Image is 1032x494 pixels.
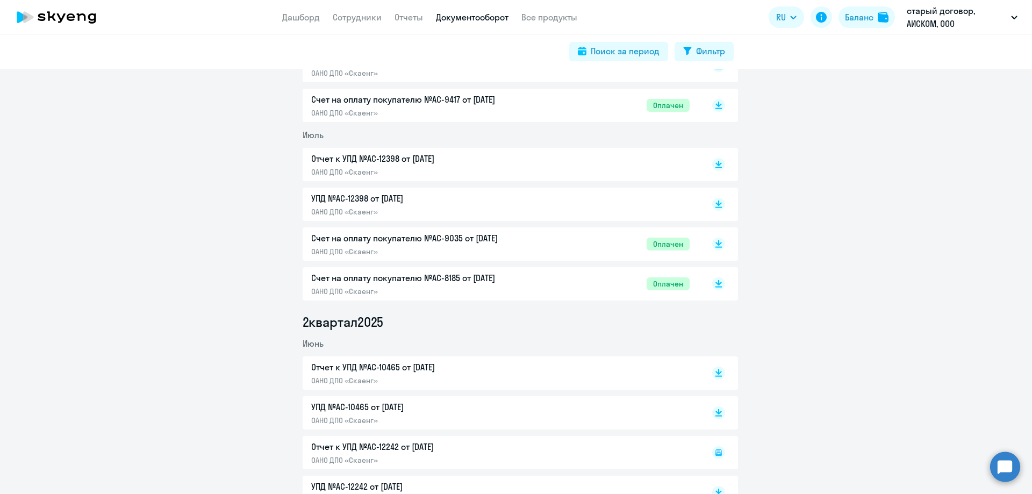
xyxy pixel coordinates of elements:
p: ОАНО ДПО «Скаенг» [311,108,537,118]
a: Отчеты [395,12,423,23]
span: Июнь [303,338,324,349]
button: Балансbalance [838,6,895,28]
div: Фильтр [696,45,725,58]
p: УПД №AC-12242 от [DATE] [311,480,537,493]
p: ОАНО ДПО «Скаенг» [311,207,537,217]
span: RU [776,11,786,24]
p: Счет на оплату покупателю №AC-9035 от [DATE] [311,232,537,245]
p: ОАНО ДПО «Скаенг» [311,416,537,425]
a: Отчет к УПД №AC-12398 от [DATE]ОАНО ДПО «Скаенг» [311,152,690,177]
a: УПД №AC-10465 от [DATE]ОАНО ДПО «Скаенг» [311,400,690,425]
button: Поиск за период [569,42,668,61]
a: Отчет к УПД №AC-10465 от [DATE]ОАНО ДПО «Скаенг» [311,361,690,385]
p: УПД №AC-12398 от [DATE] [311,192,537,205]
p: Счет на оплату покупателю №AC-8185 от [DATE] [311,271,537,284]
a: Документооборот [436,12,508,23]
button: Фильтр [675,42,734,61]
p: ОАНО ДПО «Скаенг» [311,167,537,177]
button: RU [769,6,804,28]
p: Отчет к УПД №AC-10465 от [DATE] [311,361,537,374]
a: Счет на оплату покупателю №AC-8185 от [DATE]ОАНО ДПО «Скаенг»Оплачен [311,271,690,296]
span: Оплачен [647,99,690,112]
a: Все продукты [521,12,577,23]
p: ОАНО ДПО «Скаенг» [311,376,537,385]
span: Июль [303,130,324,140]
span: Оплачен [647,238,690,250]
p: ОАНО ДПО «Скаенг» [311,68,537,78]
a: Сотрудники [333,12,382,23]
a: Счет на оплату покупателю №AC-9417 от [DATE]ОАНО ДПО «Скаенг»Оплачен [311,93,690,118]
div: Поиск за период [591,45,660,58]
li: 2 квартал 2025 [303,313,738,331]
p: Счет на оплату покупателю №AC-9417 от [DATE] [311,93,537,106]
a: УПД №AC-12398 от [DATE]ОАНО ДПО «Скаенг» [311,192,690,217]
img: balance [878,12,888,23]
a: Счет на оплату покупателю №AC-9035 от [DATE]ОАНО ДПО «Скаенг»Оплачен [311,232,690,256]
p: ОАНО ДПО «Скаенг» [311,247,537,256]
a: Дашборд [282,12,320,23]
p: Отчет к УПД №AC-12398 от [DATE] [311,152,537,165]
button: старый договор, АИСКОМ, ООО [901,4,1023,30]
p: старый договор, АИСКОМ, ООО [907,4,1007,30]
span: Оплачен [647,277,690,290]
div: Баланс [845,11,873,24]
p: ОАНО ДПО «Скаенг» [311,287,537,296]
p: УПД №AC-10465 от [DATE] [311,400,537,413]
